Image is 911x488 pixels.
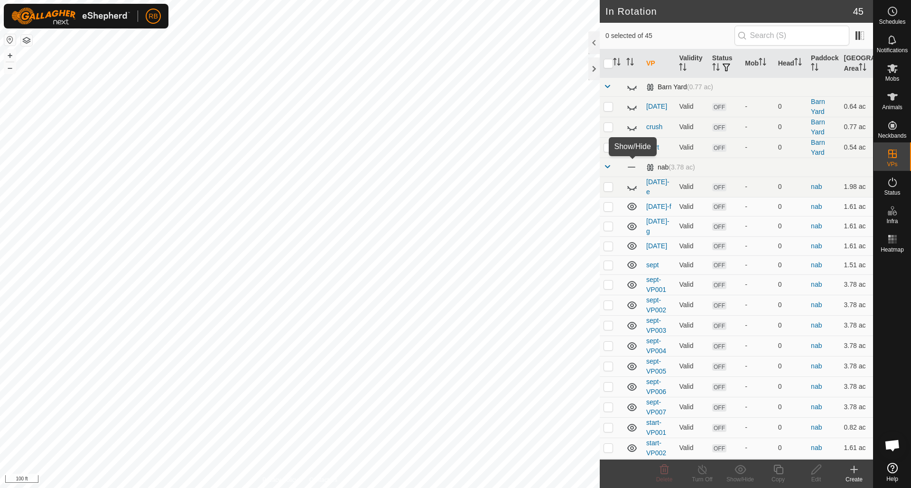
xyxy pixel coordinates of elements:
td: 0 [774,438,807,458]
td: Valid [675,315,708,336]
span: OFF [712,261,726,269]
td: Valid [675,236,708,255]
td: 0 [774,417,807,438]
div: Show/Hide [721,475,759,484]
th: Head [774,49,807,78]
span: OFF [712,322,726,330]
td: 0 [774,177,807,197]
span: OFF [712,281,726,289]
a: start [646,143,659,151]
span: OFF [712,424,726,432]
td: Valid [675,197,708,216]
td: Valid [675,336,708,356]
span: Neckbands [878,133,906,139]
td: 3.78 ac [840,295,873,315]
a: sept-VP006 [646,378,666,395]
span: 0 selected of 45 [605,31,734,41]
td: 0.77 ac [840,117,873,137]
a: nab [811,301,822,309]
a: nab [811,444,822,451]
span: OFF [712,404,726,412]
th: Paddock [807,49,840,78]
a: nab [811,321,822,329]
td: 0 [774,236,807,255]
td: 1.51 ac [840,255,873,274]
a: nab [811,403,822,411]
p-sorticon: Activate to sort [626,59,634,67]
td: Valid [675,417,708,438]
a: [DATE]-e [646,178,669,196]
span: Mobs [885,76,899,82]
span: OFF [712,103,726,111]
a: Privacy Policy [262,476,298,484]
a: nab [811,183,822,190]
span: Schedules [879,19,905,25]
p-sorticon: Activate to sort [679,65,687,72]
th: VP [642,49,675,78]
a: nab [811,423,822,431]
td: 0.64 ac [840,96,873,117]
div: - [745,422,770,432]
div: Open chat [878,431,907,460]
a: crush [646,123,662,131]
span: Animals [882,104,902,110]
th: [GEOGRAPHIC_DATA] Area [840,49,873,78]
th: Validity [675,49,708,78]
span: (0.77 ac) [687,83,713,91]
a: nab [811,281,822,288]
span: Infra [886,218,898,224]
td: Valid [675,295,708,315]
td: Valid [675,438,708,458]
button: – [4,62,16,74]
a: [DATE] [646,103,667,110]
a: nab [811,362,822,370]
td: 3.78 ac [840,356,873,376]
a: Contact Us [309,476,337,484]
a: nab [811,383,822,390]
td: 3.78 ac [840,397,873,417]
td: 1.61 ac [840,438,873,458]
td: 1.61 ac [840,236,873,255]
td: Valid [675,397,708,417]
div: - [745,142,770,152]
button: Reset Map [4,34,16,46]
span: OFF [712,183,726,191]
p-sorticon: Activate to sort [712,65,720,72]
a: sept-VP005 [646,357,666,375]
div: Edit [797,475,835,484]
span: RB [149,11,158,21]
div: - [745,341,770,351]
span: OFF [712,223,726,231]
a: sept-VP007 [646,398,666,416]
td: Valid [675,216,708,236]
div: nab [646,163,695,171]
button: + [4,50,16,61]
a: [DATE] [646,242,667,250]
td: 0 [774,356,807,376]
div: - [745,241,770,251]
td: 0 [774,117,807,137]
a: [DATE]-g [646,217,669,235]
span: OFF [712,363,726,371]
td: 0 [774,295,807,315]
span: OFF [712,203,726,211]
td: 0 [774,197,807,216]
span: OFF [712,444,726,452]
div: - [745,221,770,231]
span: OFF [712,242,726,250]
td: 1.88 ac [840,458,873,479]
span: OFF [712,342,726,350]
h2: In Rotation [605,6,853,17]
div: Turn Off [683,475,721,484]
a: start-VP002 [646,439,666,457]
td: Valid [675,177,708,197]
div: Create [835,475,873,484]
td: 0 [774,137,807,158]
div: - [745,280,770,290]
td: Valid [675,376,708,397]
td: Valid [675,137,708,158]
td: 3.78 ac [840,274,873,295]
td: Valid [675,117,708,137]
a: [DATE]-f [646,203,671,210]
td: 3.78 ac [840,376,873,397]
